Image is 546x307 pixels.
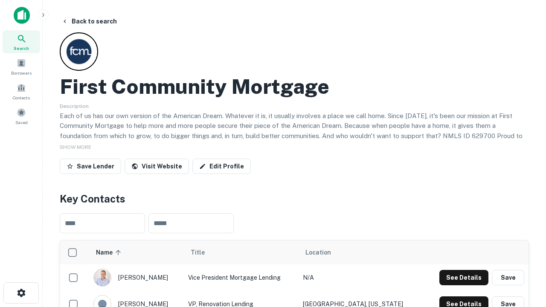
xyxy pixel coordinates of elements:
[3,104,40,127] a: Saved
[60,191,529,206] h4: Key Contacts
[305,247,331,258] span: Location
[60,111,529,151] p: Each of us has our own version of the American Dream. Whatever it is, it usually involves a place...
[192,159,251,174] a: Edit Profile
[60,144,91,150] span: SHOW MORE
[60,159,121,174] button: Save Lender
[94,269,111,286] img: 1520878720083
[439,270,488,285] button: See Details
[492,270,524,285] button: Save
[15,119,28,126] span: Saved
[14,45,29,52] span: Search
[96,247,124,258] span: Name
[184,240,299,264] th: Title
[3,55,40,78] a: Borrowers
[14,7,30,24] img: capitalize-icon.png
[184,264,299,291] td: Vice President Mortgage Lending
[13,94,30,101] span: Contacts
[3,30,40,53] a: Search
[11,70,32,76] span: Borrowers
[93,269,180,287] div: [PERSON_NAME]
[503,239,546,280] iframe: Chat Widget
[3,80,40,103] a: Contacts
[60,74,329,99] h2: First Community Mortgage
[299,240,422,264] th: Location
[89,240,184,264] th: Name
[125,159,189,174] a: Visit Website
[299,264,422,291] td: N/A
[191,247,216,258] span: Title
[60,103,89,109] span: Description
[58,14,120,29] button: Back to search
